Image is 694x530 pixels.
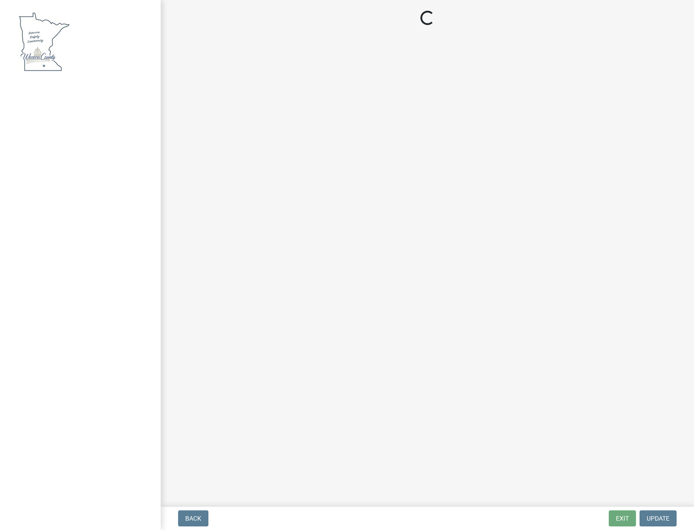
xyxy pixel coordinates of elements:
img: Waseca County, Minnesota [18,9,71,73]
button: Exit [609,510,636,526]
span: Back [185,515,201,522]
button: Back [178,510,208,526]
button: Update [640,510,677,526]
span: Update [647,515,669,522]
